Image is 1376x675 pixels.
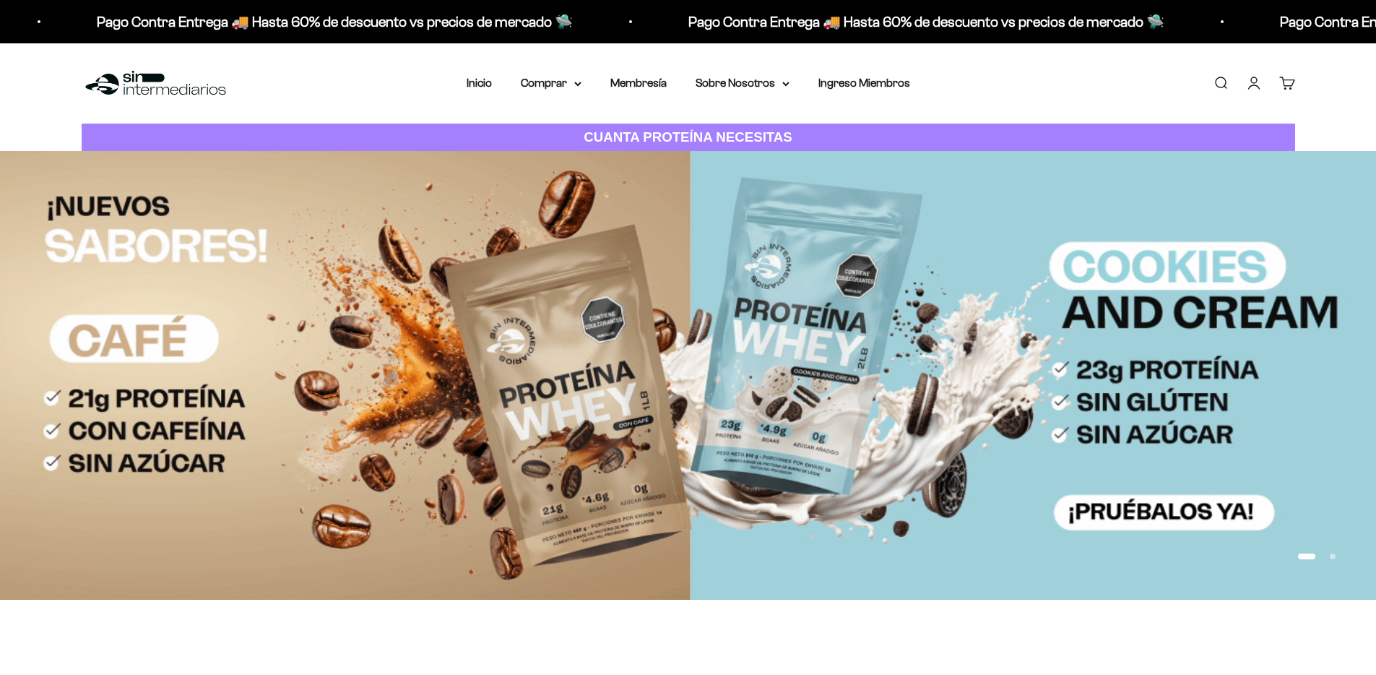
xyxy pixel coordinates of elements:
[94,10,570,33] p: Pago Contra Entrega 🚚 Hasta 60% de descuento vs precios de mercado 🛸
[467,77,492,89] a: Inicio
[696,74,789,93] summary: Sobre Nosotros
[82,124,1295,152] a: CUANTA PROTEÍNA NECESITAS
[818,77,910,89] a: Ingreso Miembros
[685,10,1161,33] p: Pago Contra Entrega 🚚 Hasta 60% de descuento vs precios de mercado 🛸
[610,77,667,89] a: Membresía
[584,129,792,145] strong: CUANTA PROTEÍNA NECESITAS
[521,74,581,93] summary: Comprar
